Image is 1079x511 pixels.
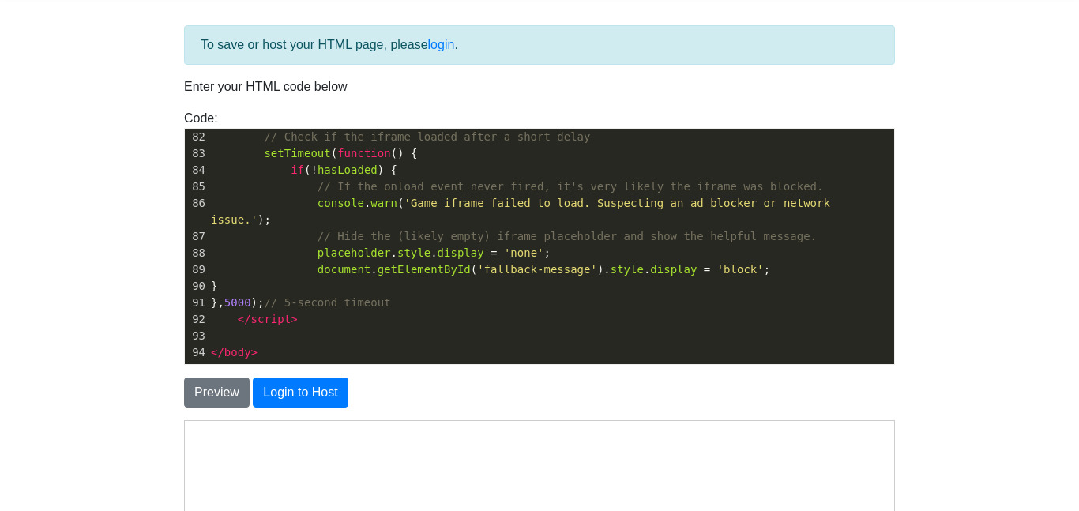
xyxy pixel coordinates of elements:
[251,313,291,325] span: script
[185,195,208,212] div: 86
[704,263,710,276] span: =
[211,163,397,176] span: ( ) {
[211,246,551,259] span: . . ;
[291,163,304,176] span: if
[318,230,817,242] span: // Hide the (likely empty) iframe placeholder and show the helpful message.
[504,246,544,259] span: 'none'
[211,346,224,359] span: </
[185,328,208,344] div: 93
[185,129,208,145] div: 82
[318,197,364,209] span: console
[318,263,370,276] span: document
[251,363,258,375] span: >
[184,378,250,408] button: Preview
[251,346,258,359] span: >
[185,344,208,361] div: 94
[185,361,208,378] div: 95
[378,263,471,276] span: getElementById
[185,145,208,162] div: 83
[717,263,764,276] span: 'block'
[438,246,484,259] span: display
[264,147,330,160] span: setTimeout
[184,77,895,96] p: Enter your HTML code below
[224,363,251,375] span: html
[337,147,390,160] span: function
[172,109,907,365] div: Code:
[185,178,208,195] div: 85
[318,246,391,259] span: placeholder
[184,25,895,65] div: To save or host your HTML page, please .
[318,180,824,193] span: // If the onload event never fired, it's very likely the iframe was blocked.
[211,363,224,375] span: </
[253,378,348,408] button: Login to Host
[211,147,417,160] span: ( () {
[211,263,770,276] span: . ( ). . ;
[264,130,590,143] span: // Check if the iframe loaded after a short delay
[211,197,837,226] span: 'Game iframe failed to load. Suspecting an ad blocker or network issue.'
[428,38,455,51] a: login
[318,163,378,176] span: hasLoaded
[185,311,208,328] div: 92
[211,197,837,226] span: . ( );
[397,246,430,259] span: style
[264,296,390,309] span: // 5-second timeout
[185,245,208,261] div: 88
[224,296,251,309] span: 5000
[370,197,397,209] span: warn
[185,261,208,278] div: 89
[477,263,597,276] span: 'fallback-message'
[185,295,208,311] div: 91
[211,296,391,309] span: }, );
[185,162,208,178] div: 84
[185,278,208,295] div: 90
[291,313,297,325] span: >
[224,346,251,359] span: body
[211,280,218,292] span: }
[185,228,208,245] div: 87
[611,263,644,276] span: style
[310,163,317,176] span: !
[650,263,697,276] span: display
[238,313,251,325] span: </
[491,246,497,259] span: =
